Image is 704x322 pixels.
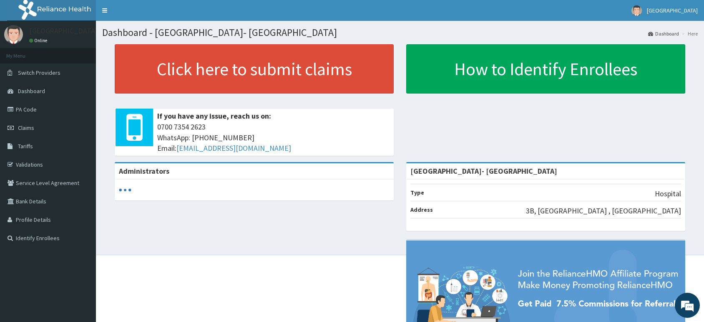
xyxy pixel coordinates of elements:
img: User Image [4,25,23,44]
span: Switch Providers [18,69,60,76]
a: Online [29,38,49,43]
p: [GEOGRAPHIC_DATA] [29,27,98,35]
h1: Dashboard - [GEOGRAPHIC_DATA]- [GEOGRAPHIC_DATA] [102,27,698,38]
strong: [GEOGRAPHIC_DATA]- [GEOGRAPHIC_DATA] [410,166,557,176]
a: How to Identify Enrollees [406,44,685,94]
a: Dashboard [648,30,679,37]
svg: audio-loading [119,184,131,196]
img: User Image [631,5,642,16]
b: Address [410,206,433,213]
span: Dashboard [18,87,45,95]
span: 0700 7354 2623 WhatsApp: [PHONE_NUMBER] Email: [157,122,390,154]
li: Here [680,30,698,37]
span: [GEOGRAPHIC_DATA] [647,7,698,14]
b: Administrators [119,166,169,176]
a: [EMAIL_ADDRESS][DOMAIN_NAME] [176,143,291,153]
p: 3B, [GEOGRAPHIC_DATA] , [GEOGRAPHIC_DATA] [526,205,681,216]
span: Tariffs [18,142,33,150]
a: Click here to submit claims [115,44,394,94]
b: If you have any issue, reach us on: [157,111,271,121]
span: Claims [18,124,34,132]
p: Hospital [655,188,681,199]
b: Type [410,189,424,196]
